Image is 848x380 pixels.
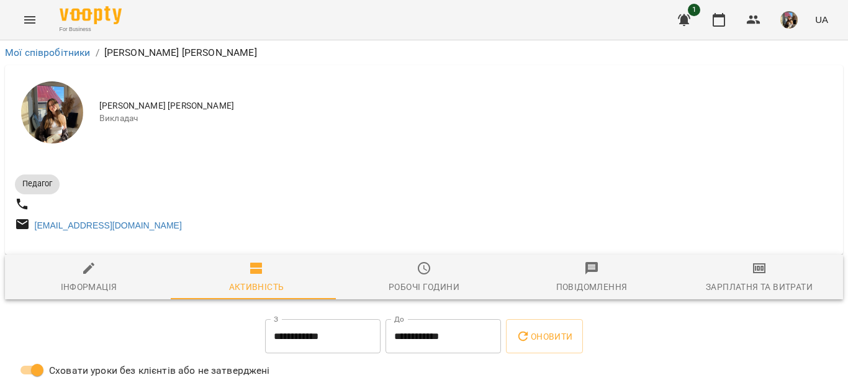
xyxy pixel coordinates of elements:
span: Оновити [516,329,572,344]
span: Викладач [99,112,833,125]
div: Активність [229,279,284,294]
span: 1 [688,4,700,16]
button: UA [810,8,833,31]
div: Повідомлення [556,279,628,294]
div: Інформація [61,279,117,294]
div: Зарплатня та Витрати [706,279,813,294]
li: / [96,45,99,60]
img: Ксьоншкевич Анастасія Олександрівна [21,81,83,143]
a: [EMAIL_ADDRESS][DOMAIN_NAME] [35,220,182,230]
img: 497ea43cfcb3904c6063eaf45c227171.jpeg [780,11,798,29]
button: Menu [15,5,45,35]
p: [PERSON_NAME] [PERSON_NAME] [104,45,257,60]
span: For Business [60,25,122,34]
span: UA [815,13,828,26]
img: Voopty Logo [60,6,122,24]
span: [PERSON_NAME] [PERSON_NAME] [99,100,833,112]
a: Мої співробітники [5,47,91,58]
nav: breadcrumb [5,45,843,60]
span: Педагог [15,178,60,189]
button: Оновити [506,319,582,354]
span: Сховати уроки без клієнтів або не затверджені [49,363,270,378]
div: Робочі години [389,279,459,294]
